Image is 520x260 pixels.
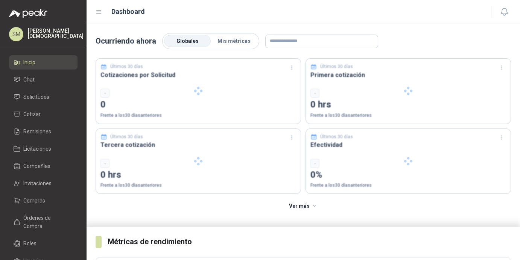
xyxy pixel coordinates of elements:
a: Invitaciones [9,176,78,190]
span: Chat [23,76,35,84]
span: Compras [23,197,45,205]
span: Inicio [23,58,35,67]
h3: Métricas de rendimiento [108,236,511,248]
span: Licitaciones [23,145,51,153]
a: Solicitudes [9,90,78,104]
span: Globales [176,38,199,44]
a: Compañías [9,159,78,173]
p: [PERSON_NAME] [DEMOGRAPHIC_DATA] [28,28,84,39]
a: Roles [9,236,78,251]
span: Cotizar [23,110,41,118]
span: Invitaciones [23,179,52,187]
button: Ver más [285,198,322,213]
a: Remisiones [9,124,78,139]
a: Chat [9,73,78,87]
a: Órdenes de Compra [9,211,78,233]
img: Logo peakr [9,9,47,18]
span: Solicitudes [23,93,49,101]
a: Inicio [9,55,78,70]
span: Roles [23,239,36,248]
a: Cotizar [9,107,78,121]
a: Licitaciones [9,142,78,156]
div: SM [9,27,23,41]
span: Compañías [23,162,50,170]
span: Órdenes de Compra [23,214,70,230]
a: Compras [9,193,78,208]
h1: Dashboard [111,6,145,17]
span: Remisiones [23,127,51,136]
p: Ocurriendo ahora [96,35,156,47]
span: Mis métricas [217,38,251,44]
